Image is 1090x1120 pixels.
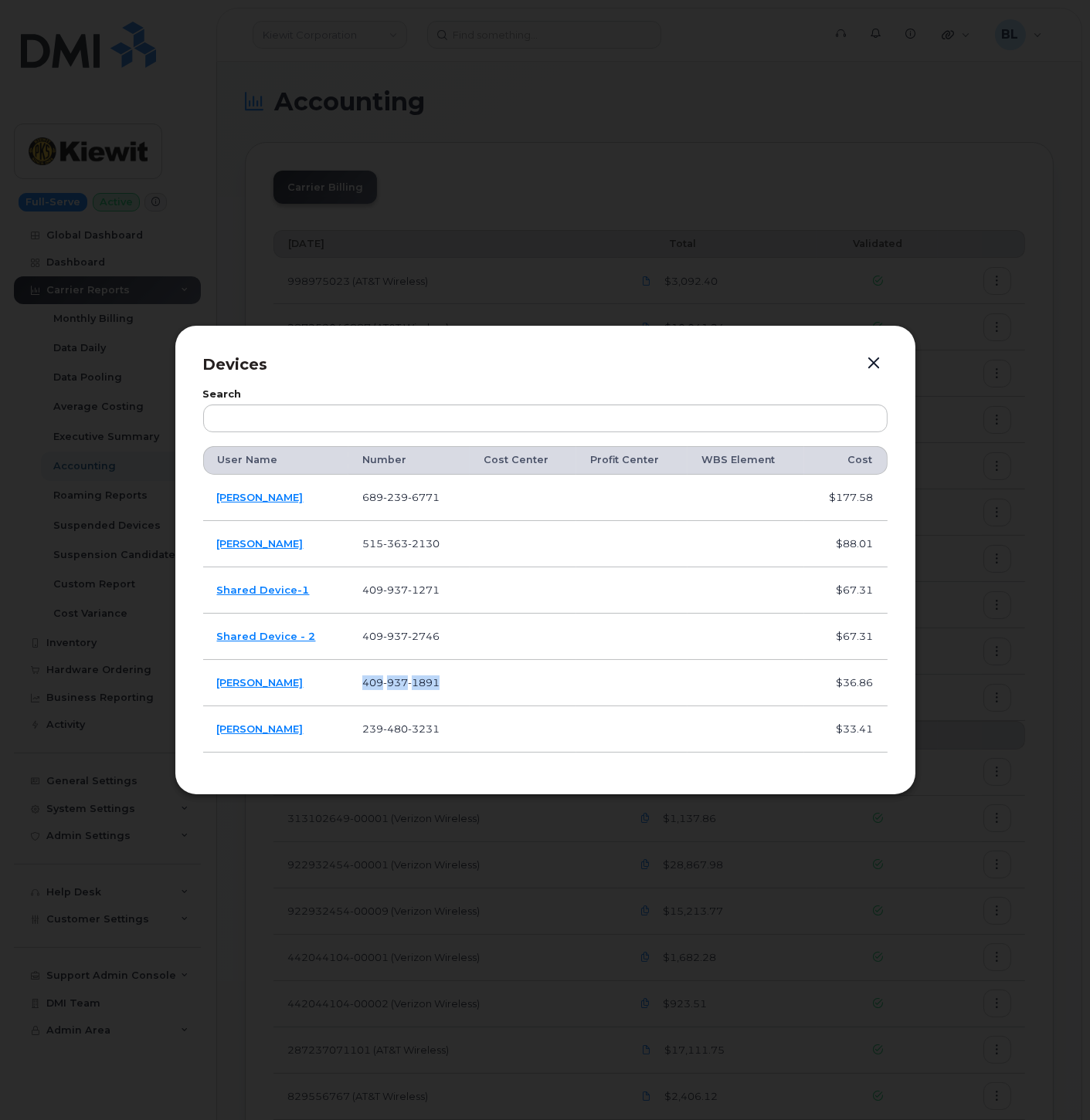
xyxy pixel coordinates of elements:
a: Shared Device - 2 [217,630,316,642]
th: Cost [804,446,887,474]
span: 1271 [408,584,440,596]
th: Cost Center [470,446,576,474]
span: 480 [383,722,408,735]
a: Shared Device-1 [217,584,310,596]
iframe: Messenger Launcher [1023,1053,1078,1108]
span: 409 [362,676,440,689]
td: $177.58 [804,475,887,521]
span: 937 [383,584,408,596]
th: WBS Element [688,446,805,474]
td: $67.31 [804,614,887,660]
th: Number [348,446,469,474]
td: $88.01 [804,521,887,567]
td: $33.41 [804,706,887,753]
span: 2130 [408,537,440,550]
span: 363 [383,537,408,550]
th: Profit Center [576,446,688,474]
th: User Name [203,446,349,474]
span: 409 [362,630,440,642]
a: [PERSON_NAME] [217,722,304,735]
td: $36.86 [804,660,887,706]
span: 6771 [408,491,440,503]
span: 1891 [408,676,440,689]
span: 937 [383,676,408,689]
span: 3231 [408,722,440,735]
span: 239 [383,491,408,503]
span: 409 [362,584,440,596]
span: 515 [362,537,440,550]
span: 689 [362,491,440,503]
td: $67.31 [804,567,887,614]
span: 937 [383,630,408,642]
span: 239 [362,722,440,735]
label: Search [203,390,888,400]
a: [PERSON_NAME] [217,676,304,689]
span: 2746 [408,630,440,642]
a: [PERSON_NAME] [217,537,304,550]
a: [PERSON_NAME] [217,491,304,503]
p: Devices [203,354,888,376]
